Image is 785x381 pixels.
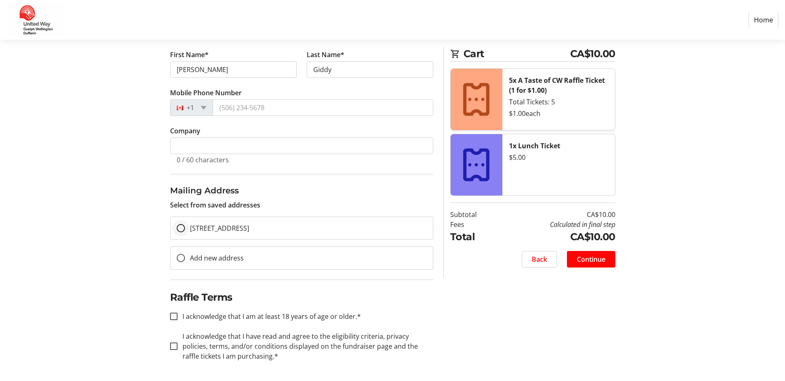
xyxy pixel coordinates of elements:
strong: 5x A Taste of CW Raffle Ticket (1 for $1.00) [509,76,605,95]
div: $1.00 each [509,109,608,118]
button: Back [522,251,557,268]
label: Company [170,126,200,136]
span: CA$10.00 [570,46,615,61]
span: Back [532,254,547,264]
span: [STREET_ADDRESS] [190,224,249,233]
div: Select from saved addresses [170,184,433,210]
img: United Way Guelph Wellington Dufferin's Logo [7,3,65,36]
h2: Raffle Terms [170,290,433,305]
td: Subtotal [450,210,498,219]
div: Total Tickets: 5 [509,97,608,107]
span: Continue [577,254,605,264]
label: First Name* [170,50,209,60]
label: Mobile Phone Number [170,88,242,98]
label: Add new address [185,253,244,263]
tr-character-limit: 0 / 60 characters [177,155,229,164]
strong: 1x Lunch Ticket [509,141,560,150]
td: Calculated in final step [498,219,615,229]
td: CA$10.00 [498,229,615,244]
label: I acknowledge that I have read and agree to the eligibility criteria, privacy policies, terms, an... [178,331,433,361]
td: Fees [450,219,498,229]
input: (506) 234-5678 [213,99,433,116]
td: CA$10.00 [498,210,615,219]
span: Cart [463,46,570,61]
td: Total [450,229,498,244]
div: $5.00 [509,152,608,162]
h3: Mailing Address [170,184,433,197]
label: Last Name* [307,50,344,60]
a: Home [749,12,778,28]
label: I acknowledge that I am at least 18 years of age or older.* [178,311,361,321]
button: Continue [567,251,615,268]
